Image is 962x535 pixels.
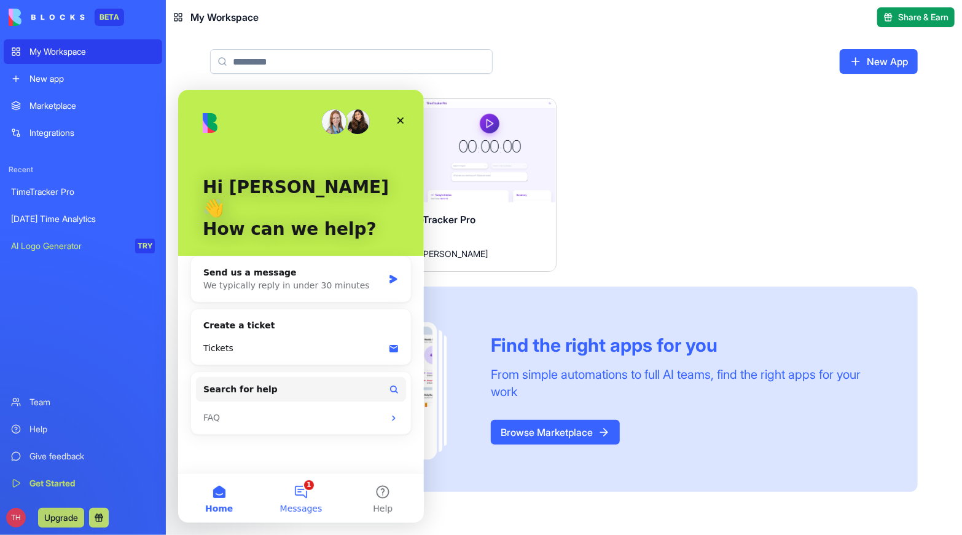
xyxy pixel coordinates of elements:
[6,508,26,528] span: TH
[421,247,488,260] span: [PERSON_NAME]
[29,450,155,462] div: Give feedback
[9,9,85,26] img: logo
[4,207,162,231] a: [DATE] Time Analytics
[38,511,84,523] a: Upgrade
[9,9,124,26] a: BETA
[38,508,84,528] button: Upgrade
[178,90,424,523] iframe: Intercom live chat
[4,180,162,204] a: TimeTracker Pro
[491,420,620,445] a: Browse Marketplace
[401,213,475,226] span: TimeTracker Pro
[4,165,162,175] span: Recent
[195,414,214,423] span: Help
[29,396,155,408] div: Team
[135,239,155,253] div: TRY
[4,444,162,469] a: Give feedback
[4,121,162,145] a: Integrations
[29,423,155,435] div: Help
[11,240,127,252] div: AI Logo Generator
[4,66,162,91] a: New app
[491,334,888,356] div: Find the right apps for you
[4,93,162,118] a: Marketplace
[4,39,162,64] a: My Workspace
[29,127,155,139] div: Integrations
[4,417,162,442] a: Help
[29,46,155,58] div: My Workspace
[877,7,955,27] button: Share & Earn
[4,234,162,258] a: AI Logo GeneratorTRY
[4,471,162,496] a: Get Started
[29,100,155,112] div: Marketplace
[898,11,948,23] span: Share & Earn
[29,73,155,85] div: New app
[11,213,155,225] div: [DATE] Time Analytics
[190,10,259,25] span: My Workspace
[391,98,557,272] a: TimeTracker ProTH[PERSON_NAME]
[840,49,918,74] a: New App
[29,477,155,489] div: Get Started
[4,390,162,414] a: Team
[95,9,124,26] div: BETA
[491,366,888,400] div: From simple automations to full AI teams, find the right apps for your work
[11,186,155,198] div: TimeTracker Pro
